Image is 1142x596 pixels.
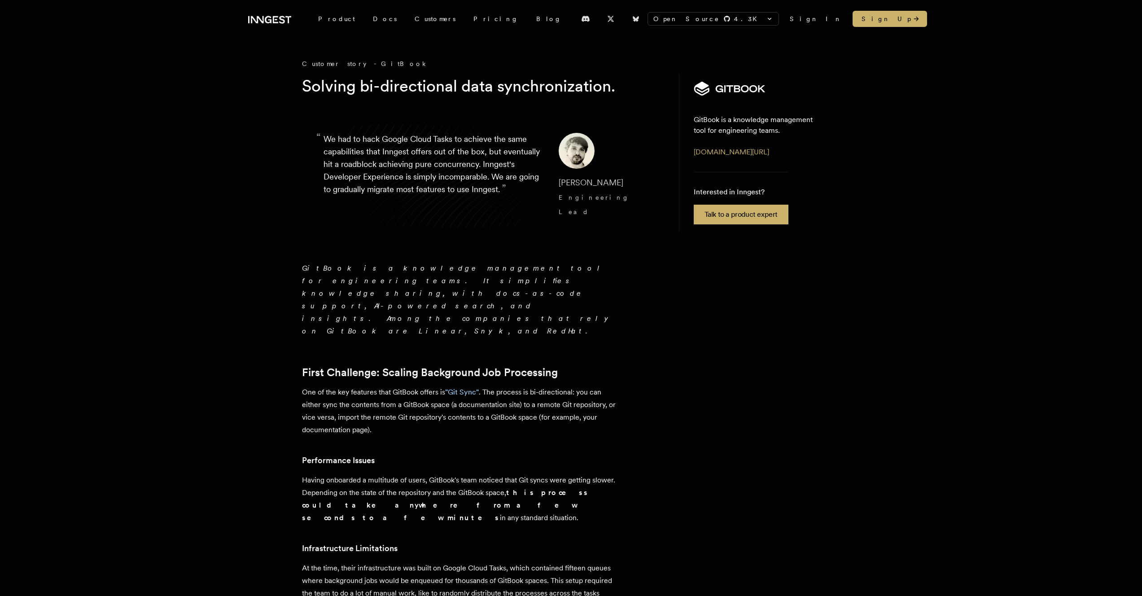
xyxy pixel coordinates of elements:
[694,81,766,96] img: GitBook's logo
[302,75,647,97] h1: Solving bi-directional data synchronization.
[694,205,788,224] a: Talk to a product expert
[559,194,630,215] span: Engineering Lead
[694,187,788,197] p: Interested in Inngest?
[302,386,616,436] p: One of the key features that GitBook offers is . The process is bi-directional: you can either sy...
[694,114,826,136] p: GitBook is a knowledge management tool for engineering teams.
[653,14,720,23] span: Open Source
[464,11,527,27] a: Pricing
[302,474,616,524] p: Having onboarded a multitude of users, GitBook's team noticed that Git syncs were getting slower....
[734,14,762,23] span: 4.3 K
[406,11,464,27] a: Customers
[694,148,769,156] a: [DOMAIN_NAME][URL]
[527,11,570,27] a: Blog
[626,12,646,26] a: Bluesky
[559,133,595,169] img: Image of Johan Preynat
[302,488,589,522] strong: this process could take anywhere from a few seconds to a few minutes
[445,388,479,396] a: "Git Sync"
[601,12,621,26] a: X
[559,178,623,187] span: [PERSON_NAME]
[302,59,661,68] div: Customer story - GitBook
[502,182,506,195] span: ”
[316,135,321,140] span: “
[302,454,375,467] a: Performance Issues
[309,11,364,27] div: Product
[576,12,595,26] a: Discord
[790,14,842,23] a: Sign In
[324,133,544,219] p: We had to hack Google Cloud Tasks to achieve the same capabilities that Inngest offers out of the...
[853,11,927,27] a: Sign Up
[302,366,558,379] a: First Challenge: Scaling Background Job Processing
[302,264,615,335] em: GitBook is a knowledge management tool for engineering teams. It simplifies knowledge sharing, wi...
[302,542,398,555] a: Infrastructure Limitations
[364,11,406,27] a: Docs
